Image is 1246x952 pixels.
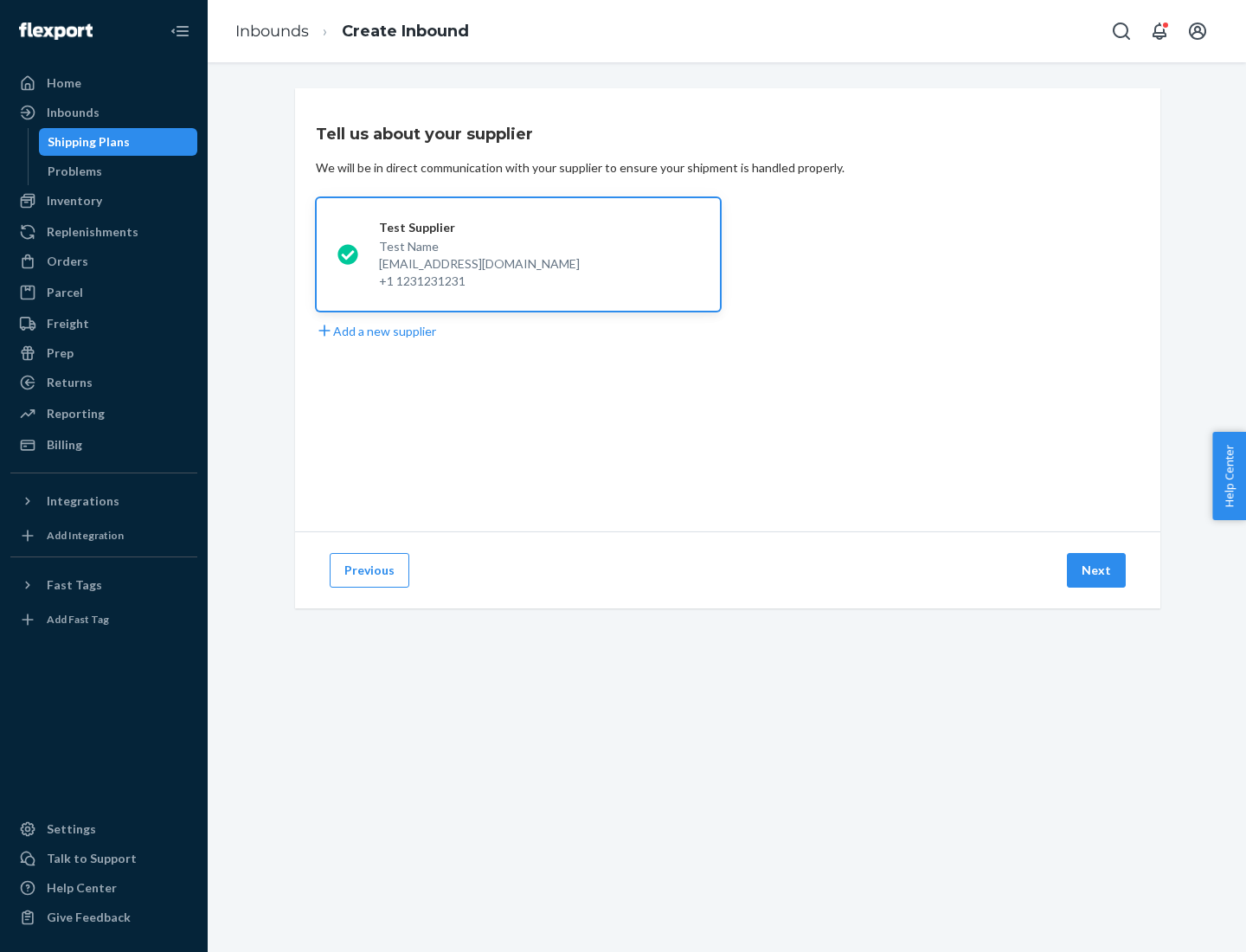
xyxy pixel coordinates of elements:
div: Add Integration [47,528,124,543]
div: Billing [47,436,82,453]
a: Talk to Support [10,845,197,872]
a: Home [10,69,197,97]
a: Help Center [10,874,197,902]
a: Replenishments [10,218,197,246]
a: Returns [10,369,197,396]
ol: breadcrumbs [222,6,483,57]
a: Orders [10,248,197,275]
button: Give Feedback [10,904,197,931]
div: Parcel [47,284,83,301]
button: Integrations [10,487,197,515]
h3: Tell us about your supplier [316,123,533,145]
div: Settings [47,820,96,838]
div: Talk to Support [47,850,137,867]
a: Parcel [10,279,197,306]
a: Inbounds [235,22,309,41]
div: Shipping Plans [48,133,130,151]
button: Add a new supplier [316,322,436,340]
a: Billing [10,431,197,459]
button: Help Center [1212,432,1246,520]
div: Problems [48,163,102,180]
a: Reporting [10,400,197,428]
div: Fast Tags [47,576,102,594]
a: Freight [10,310,197,338]
a: Settings [10,815,197,843]
div: Help Center [47,879,117,897]
a: Inventory [10,187,197,215]
div: Home [47,74,81,92]
a: Prep [10,339,197,367]
button: Open notifications [1142,14,1177,48]
div: Orders [47,253,88,270]
button: Close Navigation [163,14,197,48]
div: Add Fast Tag [47,612,109,627]
div: We will be in direct communication with your supplier to ensure your shipment is handled properly. [316,159,845,177]
div: Reporting [47,405,105,422]
button: Open account menu [1180,14,1215,48]
div: Replenishments [47,223,138,241]
a: Inbounds [10,99,197,126]
button: Previous [330,553,409,588]
div: Give Feedback [47,909,131,926]
div: Integrations [47,492,119,510]
a: Add Fast Tag [10,606,197,634]
div: Inbounds [47,104,100,121]
button: Open Search Box [1104,14,1139,48]
a: Shipping Plans [39,128,198,156]
div: Returns [47,374,93,391]
button: Fast Tags [10,571,197,599]
div: Freight [47,315,89,332]
a: Create Inbound [342,22,469,41]
div: Prep [47,344,74,362]
a: Add Integration [10,522,197,550]
a: Problems [39,158,198,185]
img: Flexport logo [19,23,93,40]
div: Inventory [47,192,102,209]
button: Next [1067,553,1126,588]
